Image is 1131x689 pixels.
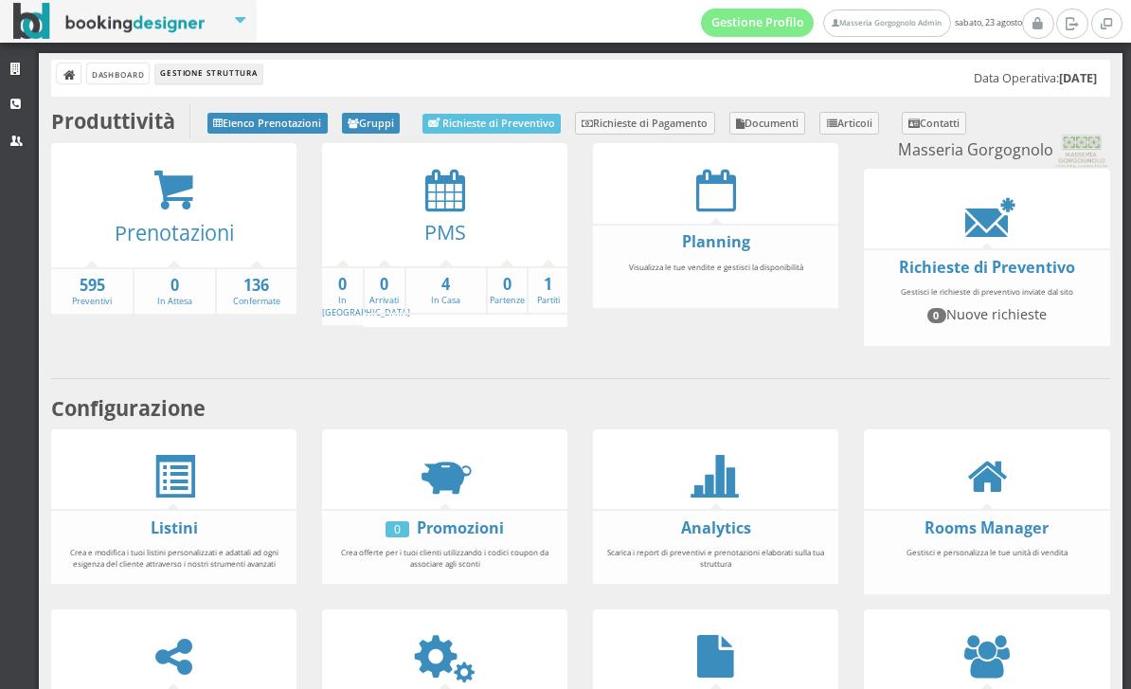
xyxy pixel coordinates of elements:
img: BookingDesigner.com [13,3,206,40]
a: Listini [151,517,198,538]
span: sabato, 23 agosto [701,9,1022,37]
a: Masseria Gorgognolo Admin [823,9,950,37]
small: Masseria Gorgognolo [898,135,1109,169]
a: 136Confermate [217,275,296,308]
h5: Data Operativa: [974,71,1097,85]
b: Configurazione [51,394,206,422]
a: Prenotazioni [115,219,234,246]
a: 1Partiti [529,274,567,307]
a: Elenco Prenotazioni [207,113,328,134]
div: Gestisci e personalizza le tue unità di vendita [864,538,1109,589]
strong: 136 [217,275,296,297]
a: 0Arrivati [365,274,404,307]
div: Gestisci le richieste di preventivo inviate dal sito [864,278,1109,340]
strong: 4 [406,274,486,296]
a: 0In Attesa [135,275,214,308]
a: 595Preventivi [51,275,133,308]
a: Richieste di Preventivo [899,257,1075,278]
a: Analytics [681,517,751,538]
a: Richieste di Preventivo [422,114,561,134]
strong: 0 [322,274,363,296]
a: 0Partenze [488,274,527,307]
span: 0 [927,308,946,323]
div: 0 [386,521,409,537]
strong: 0 [365,274,404,296]
li: Gestione Struttura [155,63,261,84]
img: 0603869b585f11eeb13b0a069e529790.png [1053,135,1109,169]
strong: 0 [488,274,527,296]
a: Gestione Profilo [701,9,815,37]
a: Articoli [819,112,879,135]
a: Richieste di Pagamento [575,112,715,135]
a: 4In Casa [406,274,486,307]
a: Dashboard [87,63,149,83]
a: Planning [682,231,750,252]
a: 0In [GEOGRAPHIC_DATA] [322,274,410,318]
strong: 595 [51,275,133,297]
a: Rooms Manager [925,517,1049,538]
b: Produttività [51,107,175,135]
div: Crea e modifica i tuoi listini personalizzati e adattali ad ogni esigenza del cliente attraverso ... [51,538,296,577]
strong: 1 [529,274,567,296]
div: Scarica i report di preventivi e prenotazioni elaborati sulla tua struttura [593,538,838,577]
h4: Nuove richieste [872,306,1101,323]
a: Promozioni [417,517,504,538]
strong: 0 [135,275,214,297]
a: PMS [424,218,466,245]
b: [DATE] [1059,70,1097,86]
a: Gruppi [342,113,401,134]
div: Visualizza le tue vendite e gestisci la disponibilità [593,253,838,303]
a: Contatti [902,112,967,135]
div: Crea offerte per i tuoi clienti utilizzando i codici coupon da associare agli sconti [322,538,567,577]
a: Documenti [729,112,806,135]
